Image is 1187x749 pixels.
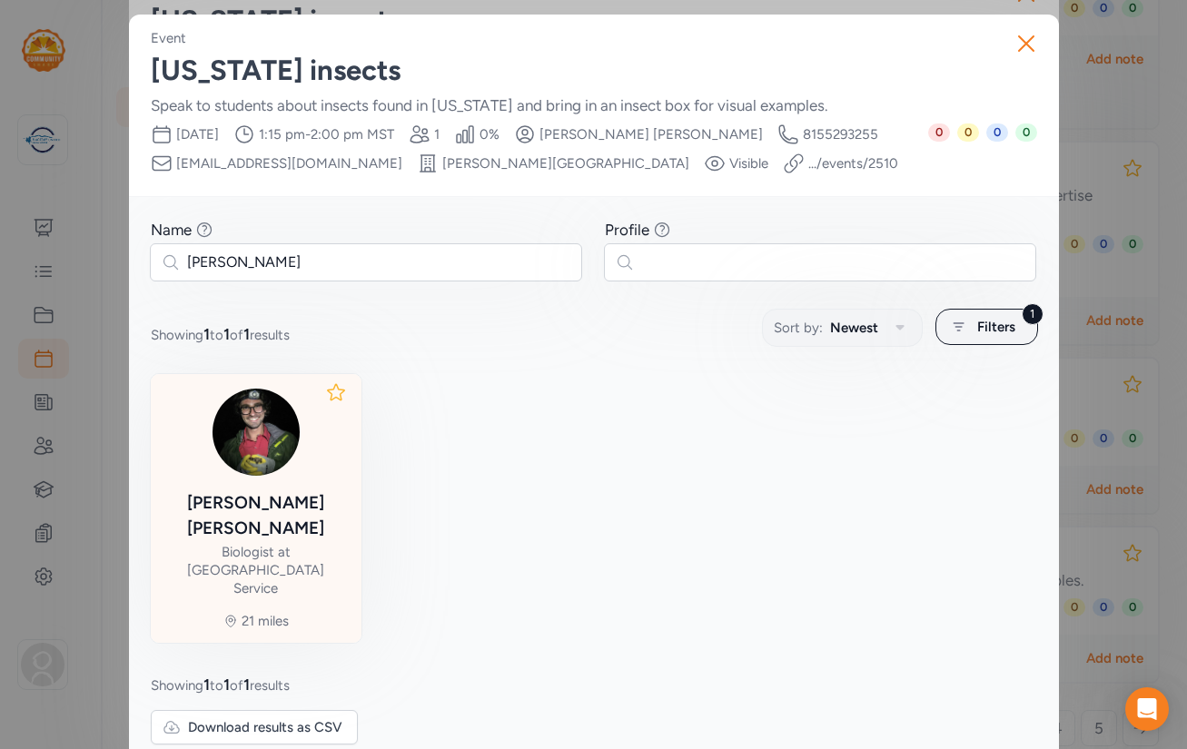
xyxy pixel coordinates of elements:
div: Open Intercom Messenger [1125,687,1169,731]
span: 1 [203,325,210,343]
a: .../events/2510 [808,154,898,172]
div: Biologist at [GEOGRAPHIC_DATA] Service [165,543,347,597]
span: [EMAIL_ADDRESS][DOMAIN_NAME] [176,154,402,172]
span: Filters [977,316,1015,338]
img: 7HopeoVrTWW4B00QOFs2 [213,389,300,476]
span: Download results as CSV [188,718,342,736]
span: Sort by: [774,317,823,339]
div: 1 [1022,303,1044,325]
span: 0 [928,123,950,142]
div: 21 miles [242,612,289,630]
span: Newest [830,317,878,339]
div: [PERSON_NAME] [PERSON_NAME] [165,490,347,541]
span: 0 [1015,123,1037,142]
span: 1 [243,675,250,694]
span: 1 [223,325,230,343]
span: Showing to of results [151,674,290,695]
span: 8155293255 [803,125,878,143]
span: [DATE] [176,125,219,143]
span: 0 % [480,125,500,143]
span: 1 [203,675,210,694]
button: Sort by:Newest [762,309,923,347]
span: Visible [729,154,768,172]
span: 1 [434,125,440,143]
span: 1 [223,675,230,694]
div: Profile [605,219,649,241]
div: Event [151,29,186,47]
span: 1:15 pm - 2:00 pm MST [259,125,394,143]
div: [US_STATE] insects [151,54,1037,87]
div: Name [151,219,192,241]
span: 0 [986,123,1008,142]
span: Showing to of results [151,323,290,345]
button: Download results as CSV [151,710,358,744]
span: 0 [957,123,979,142]
span: [PERSON_NAME] [PERSON_NAME] [539,125,763,143]
div: Speak to students about insects found in [US_STATE] and bring in an insect box for visual examples. [151,94,1037,116]
span: 1 [243,325,250,343]
span: [PERSON_NAME][GEOGRAPHIC_DATA] [442,154,689,172]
